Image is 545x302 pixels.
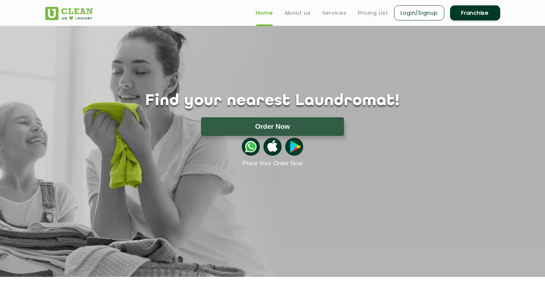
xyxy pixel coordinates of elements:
a: Pricing List [358,9,388,17]
a: Home [256,9,273,17]
a: Franchise [450,5,500,20]
img: playstoreicon.png [285,138,303,156]
a: Login/Signup [394,5,444,20]
h1: Find your nearest Laundromat! [40,92,506,110]
img: apple-icon.png [263,138,281,156]
a: About us [285,9,311,17]
button: Order Now [201,117,344,136]
img: whatsappicon.png [242,138,260,156]
a: Place Your Order Now [242,160,302,167]
a: Services [322,9,346,17]
img: UClean Laundry and Dry Cleaning [45,7,93,20]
